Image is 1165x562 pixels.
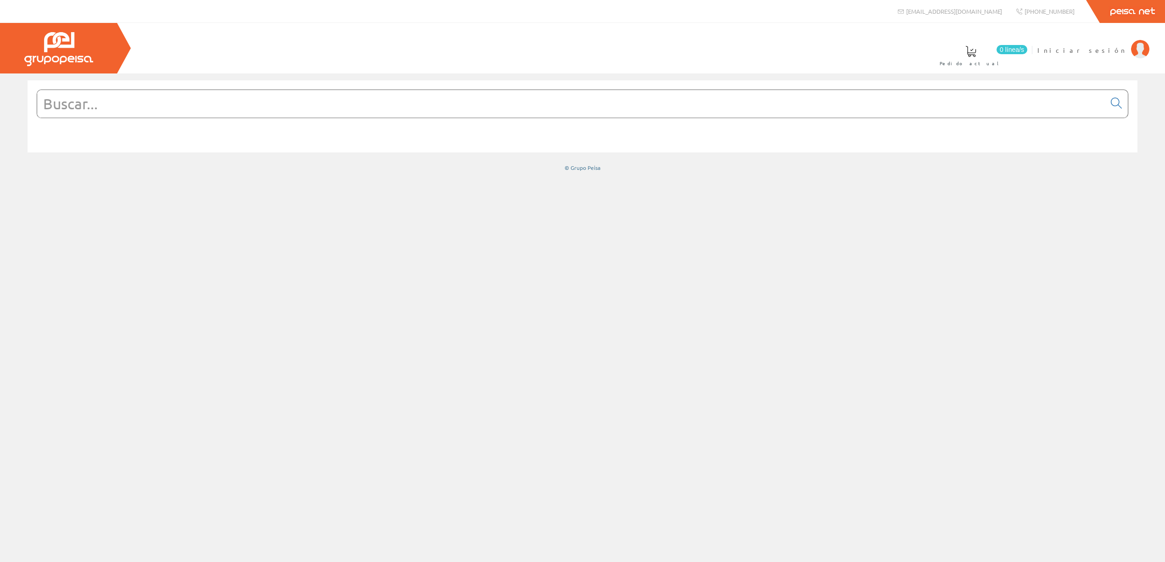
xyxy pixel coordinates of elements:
span: [EMAIL_ADDRESS][DOMAIN_NAME] [906,7,1002,15]
div: © Grupo Peisa [28,164,1137,172]
img: Grupo Peisa [24,32,93,66]
a: Iniciar sesión [1037,38,1149,47]
input: Buscar... [37,90,1105,118]
span: Iniciar sesión [1037,45,1126,55]
span: Pedido actual [940,59,1002,68]
span: 0 línea/s [997,45,1027,54]
span: [PHONE_NUMBER] [1025,7,1075,15]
